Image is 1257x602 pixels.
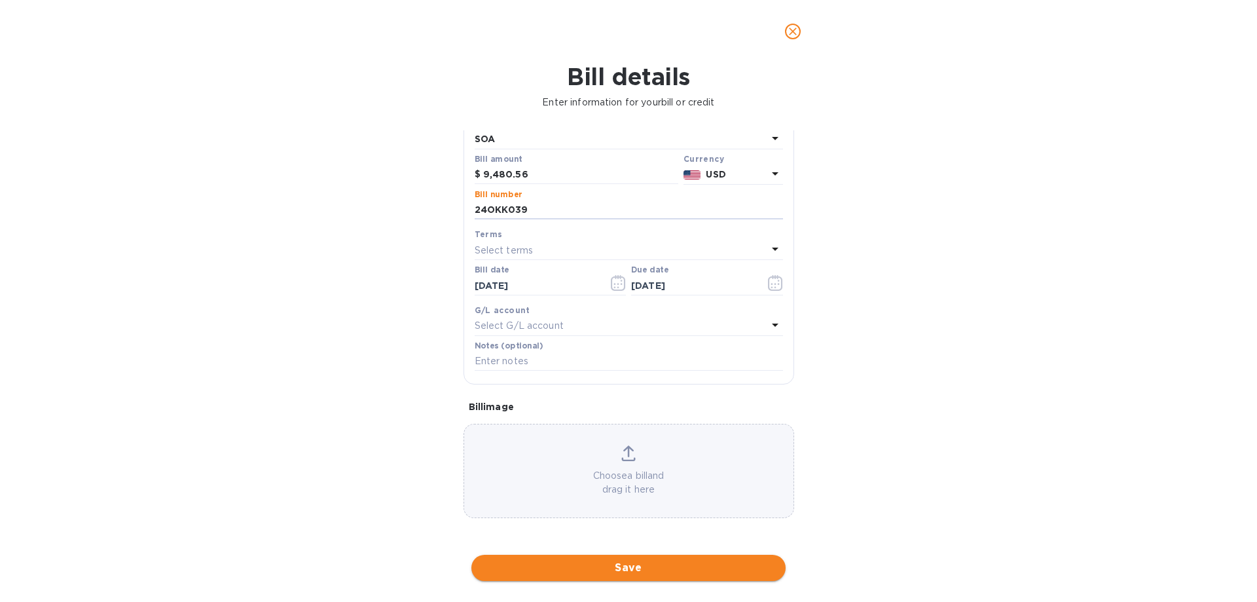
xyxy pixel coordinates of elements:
[482,560,775,576] span: Save
[631,276,755,295] input: Due date
[464,469,793,497] p: Choose a bill and drag it here
[475,134,495,144] b: SOA
[475,155,522,163] label: Bill amount
[475,200,783,220] input: Enter bill number
[483,165,678,185] input: $ Enter bill amount
[475,342,543,350] label: Notes (optional)
[683,170,701,179] img: USD
[475,352,783,371] input: Enter notes
[475,305,530,315] b: G/L account
[471,555,786,581] button: Save
[475,229,503,239] b: Terms
[10,96,1247,109] p: Enter information for your bill or credit
[475,276,598,295] input: Select date
[475,244,534,257] p: Select terms
[469,400,789,413] p: Bill image
[475,165,483,185] div: $
[475,319,564,333] p: Select G/L account
[10,63,1247,90] h1: Bill details
[683,154,724,164] b: Currency
[706,169,725,179] b: USD
[777,16,809,47] button: close
[475,191,522,198] label: Bill number
[631,267,668,274] label: Due date
[475,267,509,274] label: Bill date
